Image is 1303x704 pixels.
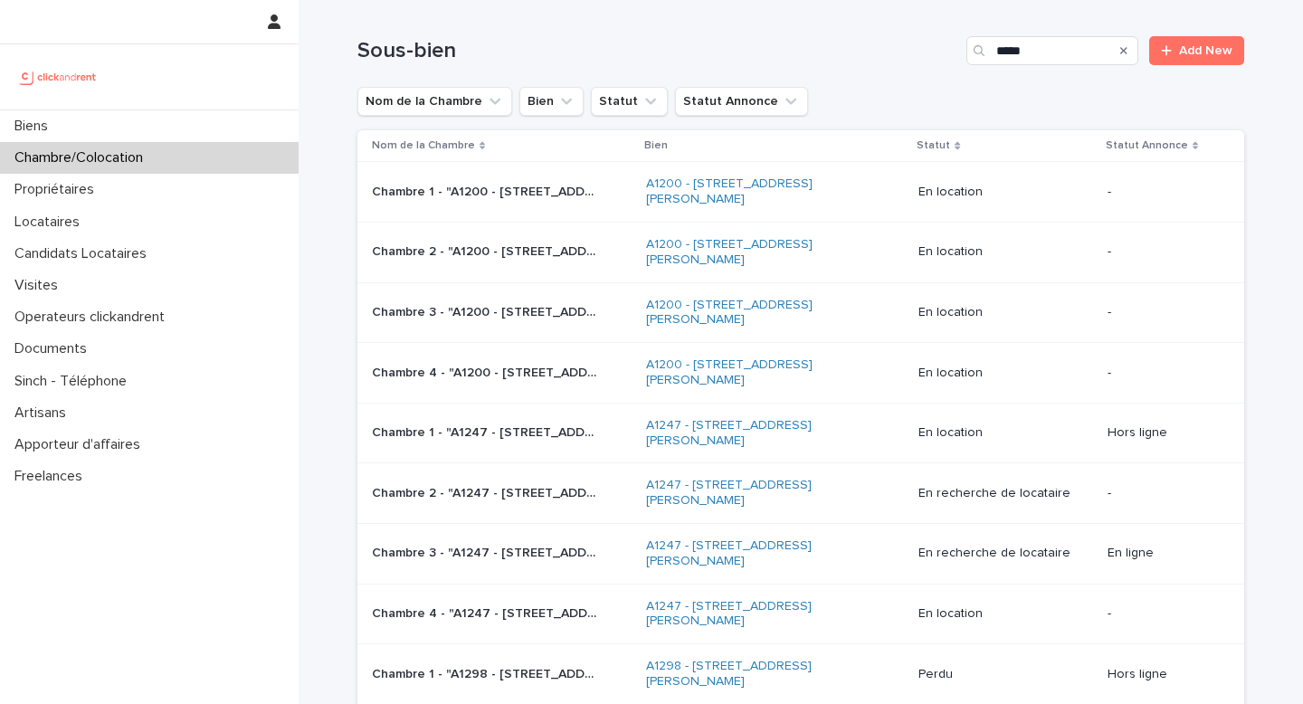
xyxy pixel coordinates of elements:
[7,181,109,198] p: Propriétaires
[7,309,179,326] p: Operateurs clickandrent
[1108,486,1215,501] p: -
[1108,425,1215,441] p: Hors ligne
[372,301,602,320] p: Chambre 3 - "A1200 - 10 rue Camille Claudel, Clichy-la-Garenne 92110"
[966,36,1138,65] input: Search
[918,185,1093,200] p: En location
[7,340,101,357] p: Documents
[7,373,141,390] p: Sinch - Téléphone
[372,362,602,381] p: Chambre 4 - "A1200 - 10 rue Camille Claudel, Clichy-la-Garenne 92110"
[1106,136,1188,156] p: Statut Annonce
[1108,366,1215,381] p: -
[372,422,602,441] p: Chambre 1 - "A1247 - 1 rue Charlotte Perriand, Clichy-la-Garenne 92110"
[918,244,1093,260] p: En location
[357,222,1244,282] tr: Chambre 2 - "A1200 - [STREET_ADDRESS][PERSON_NAME]"Chambre 2 - "A1200 - [STREET_ADDRESS][PERSON_N...
[1108,305,1215,320] p: -
[7,277,72,294] p: Visites
[372,603,602,622] p: Chambre 4 - "A1247 - 1 rue Charlotte Perriand, Clichy-la-Garenne 92110"
[1108,185,1215,200] p: -
[372,482,602,501] p: Chambre 2 - "A1247 - 1 rue Charlotte Perriand, Clichy-la-Garenne 92110"
[646,538,872,569] a: A1247 - [STREET_ADDRESS][PERSON_NAME]
[1108,667,1215,682] p: Hors ligne
[646,176,872,207] a: A1200 - [STREET_ADDRESS][PERSON_NAME]
[7,436,155,453] p: Apporteur d'affaires
[917,136,950,156] p: Statut
[646,418,872,449] a: A1247 - [STREET_ADDRESS][PERSON_NAME]
[646,357,872,388] a: A1200 - [STREET_ADDRESS][PERSON_NAME]
[918,606,1093,622] p: En location
[519,87,584,116] button: Bien
[7,214,94,231] p: Locataires
[646,659,872,690] a: A1298 - [STREET_ADDRESS][PERSON_NAME]
[7,118,62,135] p: Biens
[357,584,1244,644] tr: Chambre 4 - "A1247 - [STREET_ADDRESS][PERSON_NAME]"Chambre 4 - "A1247 - [STREET_ADDRESS][PERSON_N...
[372,663,602,682] p: Chambre 1 - "A1298 - 33 rue du Maréchal de Lattre de Tassigny, Alfortville 94140"
[357,403,1244,463] tr: Chambre 1 - "A1247 - [STREET_ADDRESS][PERSON_NAME]"Chambre 1 - "A1247 - [STREET_ADDRESS][PERSON_N...
[646,478,872,509] a: A1247 - [STREET_ADDRESS][PERSON_NAME]
[646,237,872,268] a: A1200 - [STREET_ADDRESS][PERSON_NAME]
[357,343,1244,404] tr: Chambre 4 - "A1200 - [STREET_ADDRESS][PERSON_NAME]"Chambre 4 - "A1200 - [STREET_ADDRESS][PERSON_N...
[918,667,1093,682] p: Perdu
[357,87,512,116] button: Nom de la Chambre
[357,282,1244,343] tr: Chambre 3 - "A1200 - [STREET_ADDRESS][PERSON_NAME]"Chambre 3 - "A1200 - [STREET_ADDRESS][PERSON_N...
[918,366,1093,381] p: En location
[7,245,161,262] p: Candidats Locataires
[646,599,872,630] a: A1247 - [STREET_ADDRESS][PERSON_NAME]
[918,425,1093,441] p: En location
[675,87,808,116] button: Statut Annonce
[357,463,1244,524] tr: Chambre 2 - "A1247 - [STREET_ADDRESS][PERSON_NAME]"Chambre 2 - "A1247 - [STREET_ADDRESS][PERSON_N...
[1108,606,1215,622] p: -
[14,59,102,95] img: UCB0brd3T0yccxBKYDjQ
[7,149,157,166] p: Chambre/Colocation
[918,305,1093,320] p: En location
[1179,44,1232,57] span: Add New
[7,404,81,422] p: Artisans
[372,542,602,561] p: Chambre 3 - "A1247 - 1 rue Charlotte Perriand, Clichy-la-Garenne 92110"
[918,546,1093,561] p: En recherche de locataire
[1149,36,1244,65] a: Add New
[918,486,1093,501] p: En recherche de locataire
[372,181,602,200] p: Chambre 1 - "A1200 - 10 rue Camille Claudel, Clichy-la-Garenne 92110"
[1108,546,1215,561] p: En ligne
[357,162,1244,223] tr: Chambre 1 - "A1200 - [STREET_ADDRESS][PERSON_NAME]"Chambre 1 - "A1200 - [STREET_ADDRESS][PERSON_N...
[1108,244,1215,260] p: -
[7,468,97,485] p: Freelances
[372,136,475,156] p: Nom de la Chambre
[644,136,668,156] p: Bien
[591,87,668,116] button: Statut
[372,241,602,260] p: Chambre 2 - "A1200 - 10 rue Camille Claudel, Clichy-la-Garenne 92110"
[357,38,959,64] h1: Sous-bien
[646,298,872,328] a: A1200 - [STREET_ADDRESS][PERSON_NAME]
[357,523,1244,584] tr: Chambre 3 - "A1247 - [STREET_ADDRESS][PERSON_NAME]"Chambre 3 - "A1247 - [STREET_ADDRESS][PERSON_N...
